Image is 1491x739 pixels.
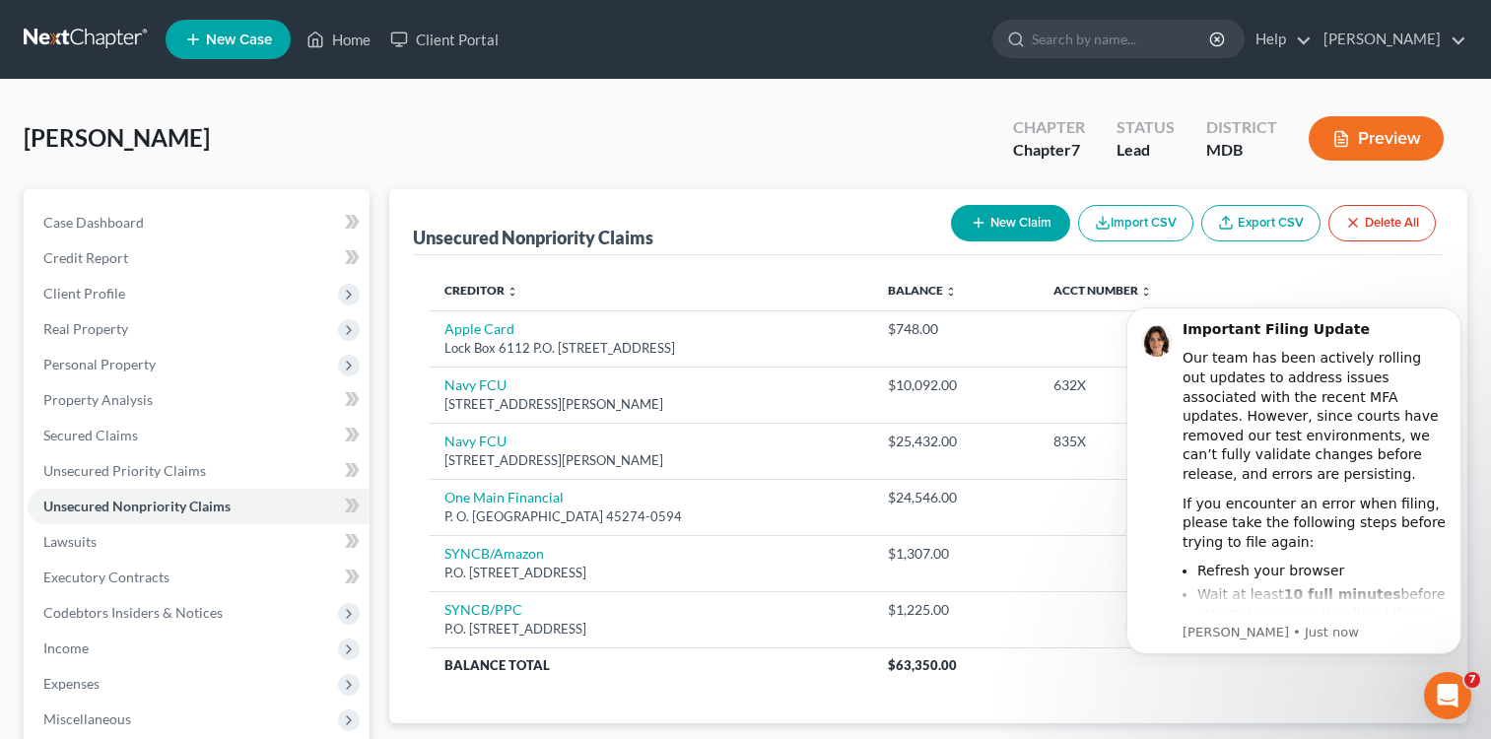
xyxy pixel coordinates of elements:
div: Chapter [1013,139,1085,162]
span: Expenses [43,675,100,692]
input: Search by name... [1032,21,1212,57]
a: Help [1246,22,1312,57]
div: P. O. [GEOGRAPHIC_DATA] 45274-0594 [444,507,856,526]
i: unfold_more [945,286,957,298]
a: SYNCB/Amazon [444,545,544,562]
i: unfold_more [1140,286,1152,298]
div: $1,225.00 [888,600,1022,620]
a: Navy FCU [444,433,507,449]
div: P.O. [STREET_ADDRESS] [444,620,856,638]
span: Income [43,639,89,656]
span: Credit Report [43,249,128,266]
a: Navy FCU [444,376,507,393]
span: $63,350.00 [888,657,957,673]
div: Chapter [1013,116,1085,139]
a: Unsecured Nonpriority Claims [28,489,370,524]
i: unfold_more [507,286,518,298]
span: 7 [1464,672,1480,688]
a: Balance unfold_more [888,283,957,298]
a: [PERSON_NAME] [1314,22,1466,57]
span: Case Dashboard [43,214,144,231]
a: Executory Contracts [28,560,370,595]
a: Credit Report [28,240,370,276]
button: Import CSV [1078,205,1193,241]
div: Lock Box 6112 P.O. [STREET_ADDRESS] [444,339,856,358]
a: Lawsuits [28,524,370,560]
a: Client Portal [380,22,508,57]
span: Lawsuits [43,533,97,550]
div: Lead [1117,139,1175,162]
div: P.O. [STREET_ADDRESS] [444,564,856,582]
button: Delete All [1328,205,1436,241]
div: $1,307.00 [888,544,1022,564]
a: Apple Card [444,320,514,337]
span: Miscellaneous [43,710,131,727]
a: Acct Number unfold_more [1053,283,1152,298]
button: New Claim [951,205,1070,241]
span: Codebtors Insiders & Notices [43,604,223,621]
a: One Main Financial [444,489,564,505]
div: [STREET_ADDRESS][PERSON_NAME] [444,395,856,414]
a: Home [297,22,380,57]
span: [PERSON_NAME] [24,123,210,152]
div: District [1206,116,1277,139]
span: Executory Contracts [43,569,169,585]
span: Secured Claims [43,427,138,443]
span: Property Analysis [43,391,153,408]
div: $10,092.00 [888,375,1022,395]
div: [STREET_ADDRESS][PERSON_NAME] [444,451,856,470]
a: Property Analysis [28,382,370,418]
a: Secured Claims [28,418,370,453]
div: $24,546.00 [888,488,1022,507]
a: Unsecured Priority Claims [28,453,370,489]
iframe: Intercom live chat [1424,672,1471,719]
a: Case Dashboard [28,205,370,240]
div: 632X [1053,375,1237,395]
span: Personal Property [43,356,156,372]
div: Status [1117,116,1175,139]
span: Real Property [43,320,128,337]
a: Export CSV [1201,205,1321,241]
span: Unsecured Priority Claims [43,462,206,479]
div: $25,432.00 [888,432,1022,451]
div: MDB [1206,139,1277,162]
th: Balance Total [429,647,872,683]
div: Unsecured Nonpriority Claims [413,226,653,249]
div: 835X [1053,432,1237,451]
span: 7 [1071,140,1080,159]
iframe: Intercom notifications message [1097,290,1491,666]
a: SYNCB/PPC [444,601,522,618]
span: Client Profile [43,285,125,302]
button: Preview [1309,116,1444,161]
span: Unsecured Nonpriority Claims [43,498,231,514]
span: New Case [206,33,272,47]
div: $748.00 [888,319,1022,339]
a: Creditor unfold_more [444,283,518,298]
